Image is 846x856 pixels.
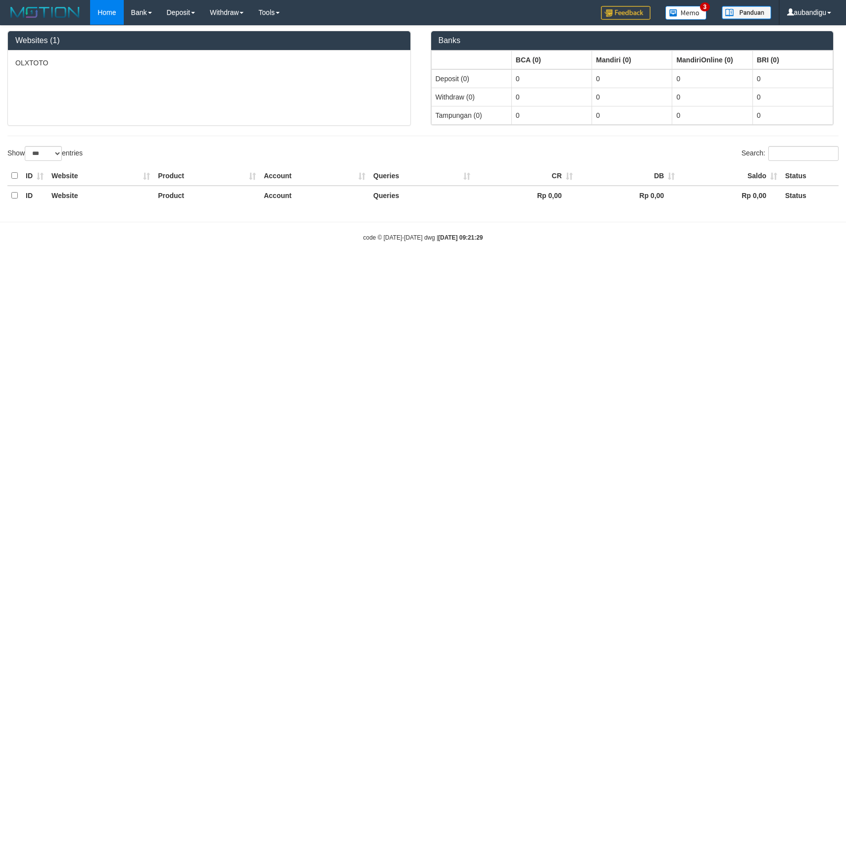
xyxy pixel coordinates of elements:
[15,36,403,45] h3: Websites (1)
[431,88,511,106] td: Withdraw (0)
[474,186,577,205] th: Rp 0,00
[22,166,48,186] th: ID
[438,234,483,241] strong: [DATE] 09:21:29
[700,2,710,11] span: 3
[665,6,707,20] img: Button%20Memo.svg
[752,88,833,106] td: 0
[672,106,752,124] td: 0
[672,69,752,88] td: 0
[260,186,369,205] th: Account
[431,50,511,69] th: Group: activate to sort column ascending
[742,146,839,161] label: Search:
[679,186,781,205] th: Rp 0,00
[369,186,474,205] th: Queries
[7,5,83,20] img: MOTION_logo.png
[154,166,260,186] th: Product
[781,186,839,205] th: Status
[752,69,833,88] td: 0
[154,186,260,205] th: Product
[48,166,154,186] th: Website
[431,106,511,124] td: Tampungan (0)
[511,50,592,69] th: Group: activate to sort column ascending
[22,186,48,205] th: ID
[511,88,592,106] td: 0
[592,106,672,124] td: 0
[439,36,826,45] h3: Banks
[577,186,679,205] th: Rp 0,00
[672,88,752,106] td: 0
[431,69,511,88] td: Deposit (0)
[25,146,62,161] select: Showentries
[592,50,672,69] th: Group: activate to sort column ascending
[592,69,672,88] td: 0
[768,146,839,161] input: Search:
[260,166,369,186] th: Account
[7,146,83,161] label: Show entries
[752,106,833,124] td: 0
[752,50,833,69] th: Group: activate to sort column ascending
[511,69,592,88] td: 0
[601,6,650,20] img: Feedback.jpg
[48,186,154,205] th: Website
[672,50,752,69] th: Group: activate to sort column ascending
[511,106,592,124] td: 0
[722,6,771,19] img: panduan.png
[363,234,483,241] small: code © [DATE]-[DATE] dwg |
[15,58,403,68] p: OLXTOTO
[577,166,679,186] th: DB
[781,166,839,186] th: Status
[369,166,474,186] th: Queries
[592,88,672,106] td: 0
[474,166,577,186] th: CR
[679,166,781,186] th: Saldo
